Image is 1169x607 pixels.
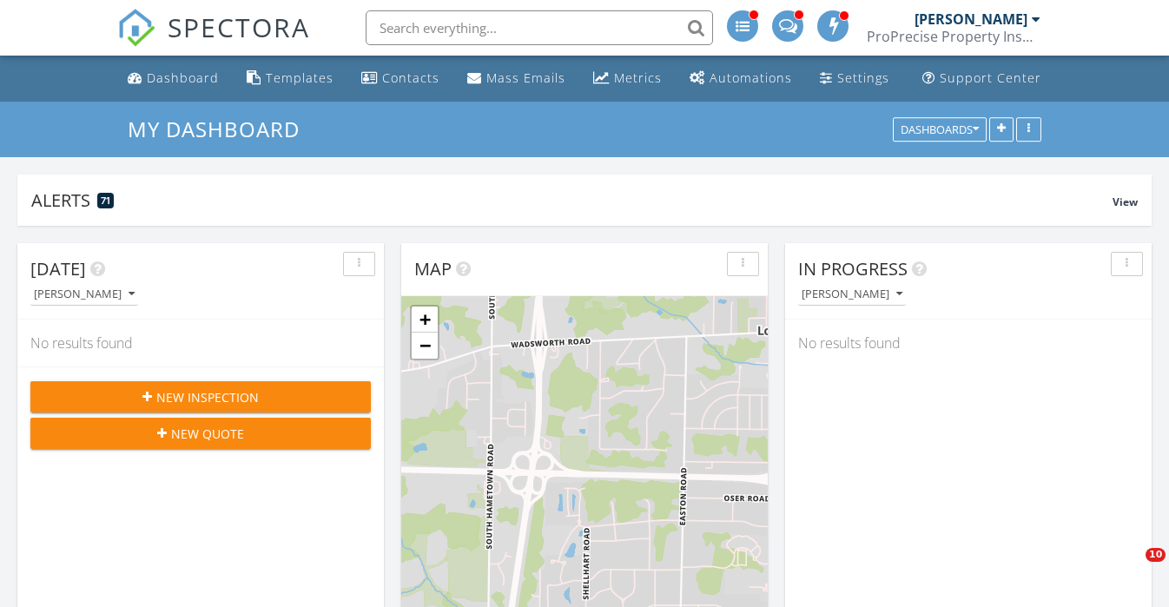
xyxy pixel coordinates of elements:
[147,69,219,86] div: Dashboard
[382,69,439,86] div: Contacts
[121,63,226,95] a: Dashboard
[785,320,1152,366] div: No results found
[156,388,259,406] span: New Inspection
[1110,548,1152,590] iframe: Intercom live chat
[837,69,889,86] div: Settings
[240,63,340,95] a: Templates
[940,69,1041,86] div: Support Center
[460,63,572,95] a: Mass Emails
[30,257,86,280] span: [DATE]
[893,117,987,142] button: Dashboards
[354,63,446,95] a: Contacts
[117,23,310,60] a: SPECTORA
[798,283,906,307] button: [PERSON_NAME]
[1146,548,1166,562] span: 10
[813,63,896,95] a: Settings
[798,257,908,280] span: In Progress
[586,63,669,95] a: Metrics
[117,9,155,47] img: The Best Home Inspection Software - Spectora
[683,63,799,95] a: Automations (Advanced)
[414,257,452,280] span: Map
[901,123,979,135] div: Dashboards
[17,320,384,366] div: No results found
[171,425,244,443] span: New Quote
[101,195,110,207] span: 71
[867,28,1040,45] div: ProPrecise Property Inspections LLC.
[614,69,662,86] div: Metrics
[30,381,371,412] button: New Inspection
[266,69,334,86] div: Templates
[168,9,310,45] span: SPECTORA
[915,63,1048,95] a: Support Center
[31,188,1113,212] div: Alerts
[412,307,438,333] a: Zoom in
[30,418,371,449] button: New Quote
[30,283,138,307] button: [PERSON_NAME]
[128,115,314,143] a: My Dashboard
[802,288,902,300] div: [PERSON_NAME]
[366,10,713,45] input: Search everything...
[486,69,565,86] div: Mass Emails
[710,69,792,86] div: Automations
[412,333,438,359] a: Zoom out
[1113,195,1138,209] span: View
[34,288,135,300] div: [PERSON_NAME]
[915,10,1027,28] div: [PERSON_NAME]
